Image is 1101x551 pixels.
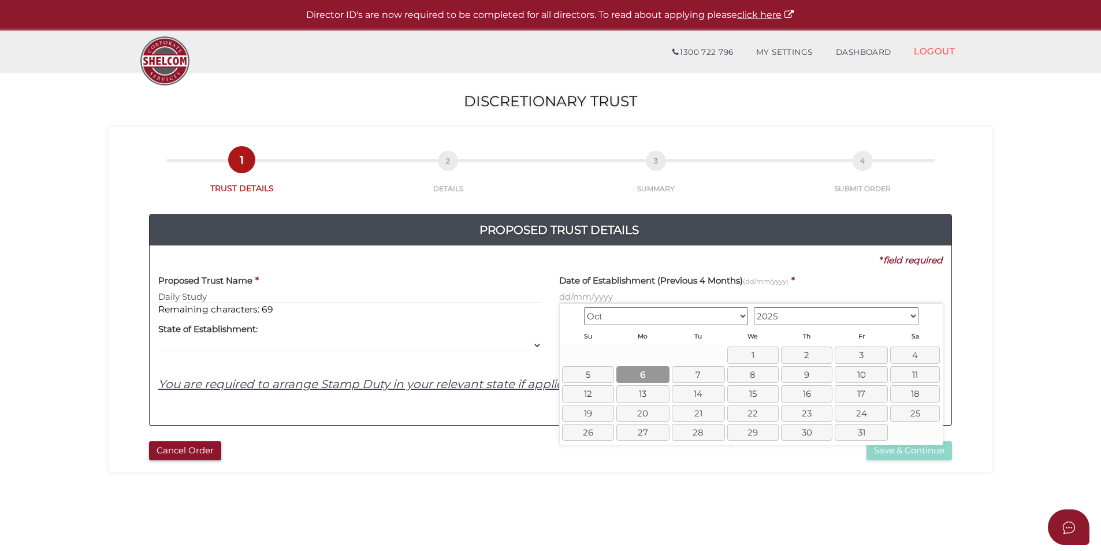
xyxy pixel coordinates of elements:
span: Tuesday [694,333,702,340]
a: 31 [835,424,888,441]
a: Next [921,306,940,325]
a: 16 [781,385,832,402]
a: 30 [781,424,832,441]
span: Thursday [803,333,810,340]
a: 29 [727,424,779,441]
a: 14 [672,385,725,402]
a: 17 [835,385,888,402]
a: 22 [727,405,779,422]
span: Monday [638,333,648,340]
a: 19 [562,405,613,422]
span: 2 [438,151,458,171]
input: dd/mm/yyyy [559,291,943,303]
a: 26 [562,424,613,441]
p: Director ID's are now required to be completed for all directors. To read about applying please [29,9,1072,22]
a: 15 [727,385,779,402]
a: 3SUMMARY [550,163,762,193]
a: 1300 722 796 [661,41,745,64]
a: 10 [835,366,888,383]
a: 7 [672,366,725,383]
a: 18 [890,385,940,402]
a: LOGOUT [902,39,966,63]
h4: Date of Establishment (Previous 4 Months) [559,276,788,286]
span: 4 [853,151,873,171]
a: 1 [727,347,779,363]
a: DASHBOARD [824,41,903,64]
a: 25 [890,405,940,422]
a: 23 [781,405,832,422]
span: Friday [858,333,865,340]
a: 20 [616,405,669,422]
h4: State of Establishment: [158,325,258,334]
span: Remaining characters: 69 [158,304,273,315]
i: field required [883,255,943,266]
a: 4SUBMIT ORDER [762,163,964,193]
a: 2DETAILS [346,163,550,193]
a: 28 [672,424,725,441]
span: Saturday [912,333,919,340]
a: 8 [727,366,779,383]
a: click here [737,9,795,20]
a: 13 [616,385,669,402]
a: 9 [781,366,832,383]
a: 1TRUST DETAILS [137,162,346,194]
a: 12 [562,385,613,402]
h4: Proposed Trust Name [158,276,252,286]
a: 6 [616,366,669,383]
a: 11 [890,366,940,383]
u: You are required to arrange Stamp Duty in your relevant state if applicable. [158,377,590,391]
span: 1 [232,150,252,170]
a: 21 [672,405,725,422]
a: 3 [835,347,888,363]
span: Sunday [584,333,592,340]
img: Logo [135,31,195,91]
a: 5 [562,366,613,383]
a: Prev [562,306,581,325]
button: Cancel Order [149,441,221,460]
a: MY SETTINGS [745,41,824,64]
a: 2 [781,347,832,363]
button: Open asap [1048,509,1089,545]
span: 3 [646,151,666,171]
a: 27 [616,424,669,441]
button: Save & Continue [866,441,952,460]
h4: Proposed Trust Details [158,221,960,239]
span: Wednesday [747,333,758,340]
small: (dd/mm/yyyy) [743,277,788,285]
a: 24 [835,405,888,422]
a: 4 [890,347,940,363]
